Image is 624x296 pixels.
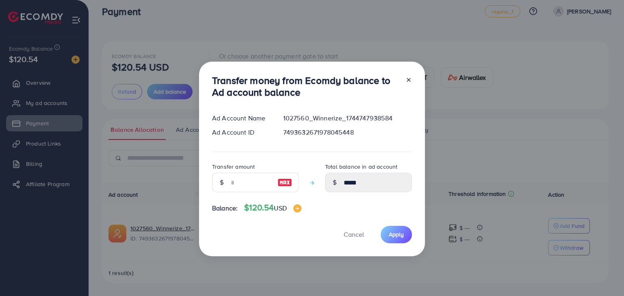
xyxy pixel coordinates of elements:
[334,226,374,243] button: Cancel
[389,230,404,238] span: Apply
[212,204,238,213] span: Balance:
[274,204,286,212] span: USD
[277,178,292,187] img: image
[325,163,397,171] label: Total balance in ad account
[589,260,618,290] iframe: Chat
[277,114,418,123] div: 1027560_Winnerize_1744747938584
[212,163,255,171] label: Transfer amount
[293,204,301,212] img: image
[244,203,301,213] h4: $120.54
[381,226,412,243] button: Apply
[277,128,418,137] div: 7493632671978045448
[206,128,277,137] div: Ad Account ID
[344,230,364,239] span: Cancel
[206,114,277,123] div: Ad Account Name
[212,75,399,98] h3: Transfer money from Ecomdy balance to Ad account balance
